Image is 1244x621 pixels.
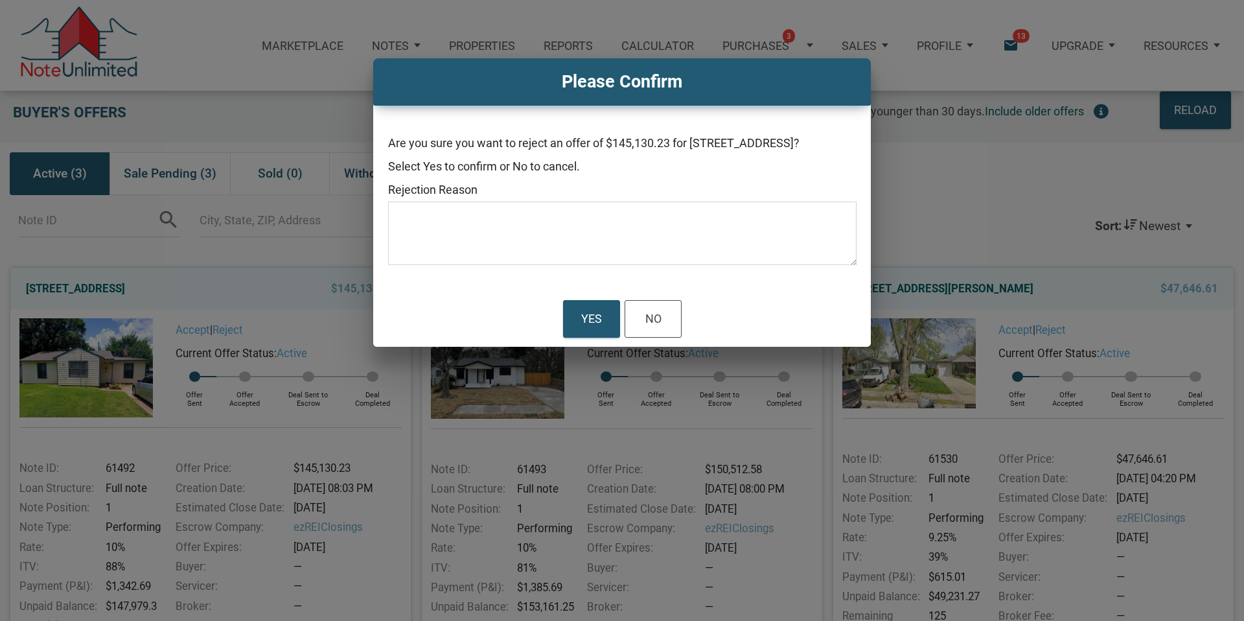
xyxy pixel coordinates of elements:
[388,132,857,155] div: Are you sure you want to reject an offer of $145,130.23 for [STREET_ADDRESS]?
[581,308,602,330] div: Yes
[625,300,682,338] button: No
[388,178,857,202] div: Rejection Reason
[645,308,661,330] div: No
[383,69,861,95] h4: Please Confirm
[388,155,857,178] div: Select Yes to confirm or No to cancel.
[563,300,620,338] button: Yes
